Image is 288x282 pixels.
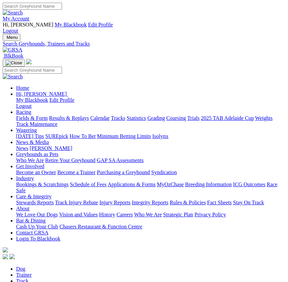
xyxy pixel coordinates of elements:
[16,145,28,151] a: News
[16,157,44,163] a: Who We Are
[59,224,142,229] a: Chasers Restaurant & Function Centre
[16,121,57,127] a: Track Maintenance
[16,139,49,145] a: News & Media
[111,115,125,121] a: Tracks
[16,212,58,217] a: We Love Our Dogs
[99,212,115,217] a: History
[16,182,285,194] div: Industry
[49,115,89,121] a: Results & Replays
[16,163,44,169] a: Get Involved
[16,169,285,175] div: Get Involved
[16,91,68,97] a: Hi, [PERSON_NAME]
[7,35,18,40] span: Menu
[16,194,52,199] a: Care & Integrity
[16,127,37,133] a: Wagering
[97,169,150,175] a: Purchasing a Greyhound
[16,109,31,115] a: Racing
[4,53,23,59] span: BlkBook
[233,200,264,205] a: Stay On Track
[16,157,285,163] div: Greyhounds as Pets
[134,212,162,217] a: Who We Are
[148,115,165,121] a: Grading
[55,200,98,205] a: Track Injury Rebate
[5,60,22,66] img: Close
[3,74,23,80] img: Search
[16,97,285,109] div: Hi, [PERSON_NAME]
[3,22,285,34] div: My Account
[16,85,29,91] a: Home
[116,212,133,217] a: Careers
[3,34,20,41] button: Toggle navigation
[16,224,285,230] div: Bar & Dining
[70,133,96,139] a: How To Bet
[233,182,265,187] a: ICG Outcomes
[201,115,254,121] a: 2025 TAB Adelaide Cup
[99,200,130,205] a: Injury Reports
[255,115,273,121] a: Weights
[170,200,206,205] a: Rules & Policies
[16,200,285,206] div: Care & Integrity
[97,133,151,139] a: Minimum Betting Limits
[16,97,48,103] a: My Blackbook
[163,212,193,217] a: Strategic Plan
[55,22,87,27] a: My Blackbook
[16,266,25,272] a: Dog
[194,212,226,217] a: Privacy Policy
[88,22,113,27] a: Edit Profile
[152,133,168,139] a: Isolynx
[16,182,68,187] a: Bookings & Scratchings
[151,169,177,175] a: Syndication
[9,254,15,259] img: twitter.svg
[16,200,54,205] a: Stewards Reports
[16,103,32,109] a: Logout
[45,133,68,139] a: SUREpick
[3,67,62,74] input: Search
[16,236,60,241] a: Login To Blackbook
[26,59,32,64] img: logo-grsa-white.png
[108,182,156,187] a: Applications & Forms
[70,182,106,187] a: Schedule of Fees
[30,145,72,151] a: [PERSON_NAME]
[166,115,186,121] a: Coursing
[3,247,8,253] img: logo-grsa-white.png
[185,182,232,187] a: Breeding Information
[16,115,285,127] div: Racing
[16,151,58,157] a: Greyhounds as Pets
[3,10,23,16] img: Search
[132,200,168,205] a: Integrity Reports
[16,206,30,211] a: About
[16,218,46,223] a: Bar & Dining
[45,157,96,163] a: Retire Your Greyhound
[3,53,23,59] a: BlkBook
[16,115,48,121] a: Fields & Form
[3,22,53,27] span: Hi, [PERSON_NAME]
[157,182,184,187] a: MyOzChase
[97,157,144,163] a: GAP SA Assessments
[3,16,30,21] a: My Account
[16,133,44,139] a: [DATE] Tips
[16,212,285,218] div: About
[127,115,146,121] a: Statistics
[3,3,62,10] input: Search
[90,115,110,121] a: Calendar
[16,224,58,229] a: Cash Up Your Club
[57,169,96,175] a: Become a Trainer
[16,91,67,97] span: Hi, [PERSON_NAME]
[16,182,277,193] a: Race Safe
[50,97,74,103] a: Edit Profile
[16,133,285,139] div: Wagering
[3,41,285,47] a: Search Greyhounds, Trainers and Tracks
[3,28,18,33] a: Logout
[3,254,8,259] img: facebook.svg
[59,212,98,217] a: Vision and Values
[16,175,34,181] a: Industry
[16,145,285,151] div: News & Media
[187,115,199,121] a: Trials
[3,59,25,67] button: Toggle navigation
[16,230,48,235] a: Contact GRSA
[16,169,56,175] a: Become an Owner
[3,47,22,53] img: GRSA
[16,272,32,278] a: Trainer
[207,200,232,205] a: Fact Sheets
